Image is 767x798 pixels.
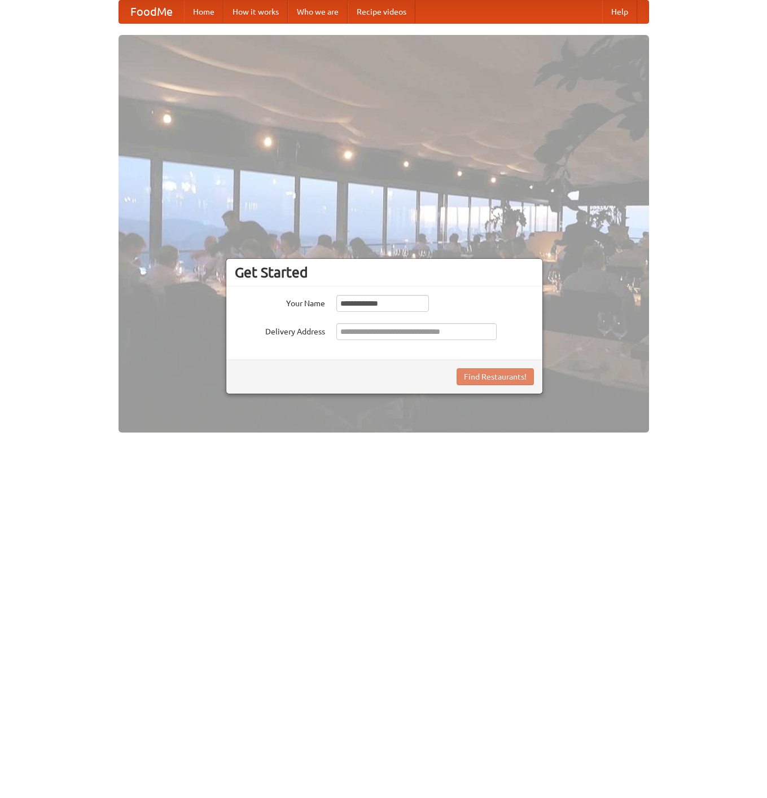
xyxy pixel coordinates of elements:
[348,1,415,23] a: Recipe videos
[235,295,325,309] label: Your Name
[235,264,534,281] h3: Get Started
[223,1,288,23] a: How it works
[184,1,223,23] a: Home
[288,1,348,23] a: Who we are
[119,1,184,23] a: FoodMe
[602,1,637,23] a: Help
[235,323,325,337] label: Delivery Address
[457,368,534,385] button: Find Restaurants!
